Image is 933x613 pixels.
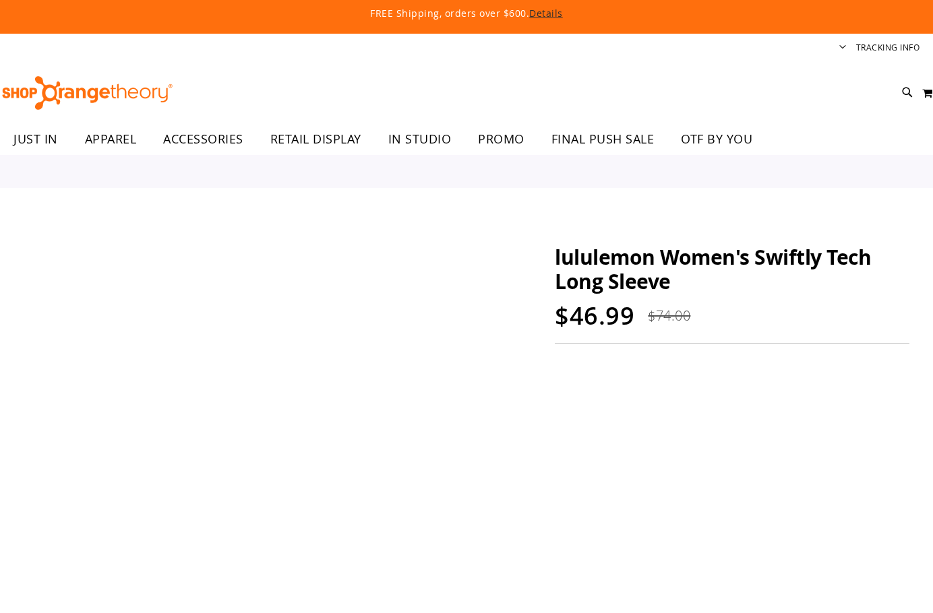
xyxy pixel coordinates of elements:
[270,124,361,154] span: RETAIL DISPLAY
[163,124,243,154] span: ACCESSORIES
[388,124,452,154] span: IN STUDIO
[62,7,871,20] p: FREE Shipping, orders over $600.
[681,124,752,154] span: OTF BY YOU
[13,124,58,154] span: JUST IN
[257,124,375,155] a: RETAIL DISPLAY
[555,299,634,332] span: $46.99
[150,124,257,155] a: ACCESSORIES
[856,42,920,53] a: Tracking Info
[85,124,137,154] span: APPAREL
[839,42,846,55] button: Account menu
[538,124,668,155] a: FINAL PUSH SALE
[555,243,871,295] span: lululemon Women's Swiftly Tech Long Sleeve
[667,124,766,155] a: OTF BY YOU
[478,124,524,154] span: PROMO
[551,124,655,154] span: FINAL PUSH SALE
[529,7,563,20] a: Details
[464,124,538,155] a: PROMO
[375,124,465,155] a: IN STUDIO
[71,124,150,154] a: APPAREL
[648,306,690,325] span: $74.00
